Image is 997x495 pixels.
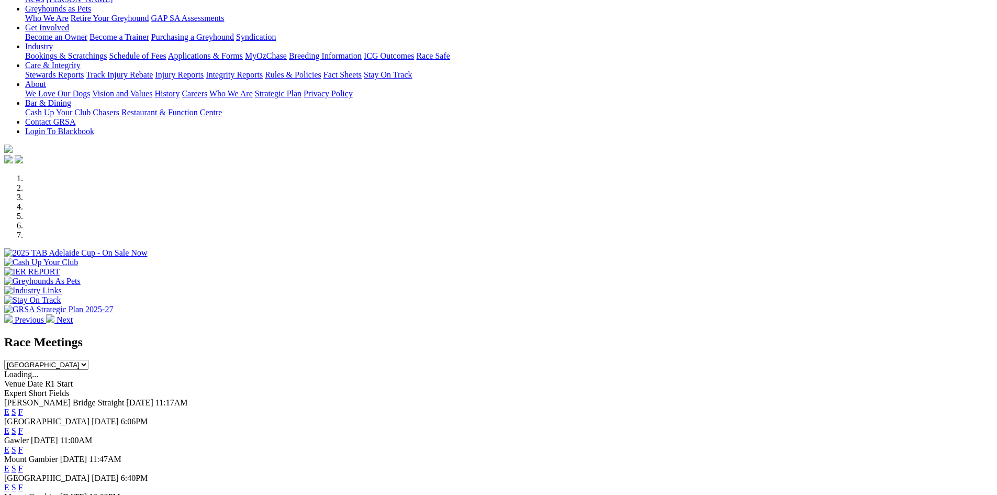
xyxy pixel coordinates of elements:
a: Contact GRSA [25,117,75,126]
a: Privacy Policy [304,89,353,98]
span: 6:06PM [121,417,148,426]
img: facebook.svg [4,155,13,163]
span: [DATE] [31,436,58,445]
a: E [4,464,9,473]
div: About [25,89,993,98]
a: Next [46,315,73,324]
img: Industry Links [4,286,62,295]
a: Vision and Values [92,89,152,98]
a: Breeding Information [289,51,362,60]
a: F [18,426,23,435]
a: F [18,464,23,473]
span: Mount Gambier [4,455,58,464]
a: E [4,483,9,492]
a: Bar & Dining [25,98,71,107]
span: 6:40PM [121,474,148,482]
a: S [12,445,16,454]
span: Next [57,315,73,324]
span: [GEOGRAPHIC_DATA] [4,417,89,426]
a: Who We Are [209,89,253,98]
span: Expert [4,389,27,398]
a: E [4,426,9,435]
img: chevron-left-pager-white.svg [4,314,13,323]
span: [GEOGRAPHIC_DATA] [4,474,89,482]
span: R1 Start [45,379,73,388]
span: [DATE] [92,417,119,426]
a: Care & Integrity [25,61,81,70]
a: S [12,426,16,435]
a: Stewards Reports [25,70,84,79]
a: Syndication [236,32,276,41]
span: Date [27,379,43,388]
span: [DATE] [92,474,119,482]
img: GRSA Strategic Plan 2025-27 [4,305,113,314]
span: Fields [49,389,69,398]
span: Loading... [4,370,38,379]
a: Applications & Forms [168,51,243,60]
div: Care & Integrity [25,70,993,80]
img: IER REPORT [4,267,60,277]
a: ICG Outcomes [364,51,414,60]
span: 11:00AM [60,436,93,445]
a: Industry [25,42,53,51]
a: Who We Are [25,14,69,23]
a: F [18,445,23,454]
img: Cash Up Your Club [4,258,78,267]
span: Previous [15,315,44,324]
img: Stay On Track [4,295,61,305]
img: 2025 TAB Adelaide Cup - On Sale Now [4,248,148,258]
a: Chasers Restaurant & Function Centre [93,108,222,117]
a: Become an Owner [25,32,87,41]
span: 11:17AM [155,398,188,407]
a: Get Involved [25,23,69,32]
img: logo-grsa-white.png [4,145,13,153]
a: S [12,464,16,473]
a: E [4,445,9,454]
a: Injury Reports [155,70,204,79]
a: Schedule of Fees [109,51,166,60]
a: Purchasing a Greyhound [151,32,234,41]
div: Industry [25,51,993,61]
a: Login To Blackbook [25,127,94,136]
h2: Race Meetings [4,335,993,349]
div: Get Involved [25,32,993,42]
a: Stay On Track [364,70,412,79]
a: Greyhounds as Pets [25,4,91,13]
span: [DATE] [60,455,87,464]
a: F [18,483,23,492]
img: twitter.svg [15,155,23,163]
a: Become a Trainer [89,32,149,41]
a: Retire Your Greyhound [71,14,149,23]
a: Cash Up Your Club [25,108,91,117]
a: Fact Sheets [323,70,362,79]
a: GAP SA Assessments [151,14,225,23]
a: History [154,89,180,98]
span: Short [29,389,47,398]
a: MyOzChase [245,51,287,60]
img: chevron-right-pager-white.svg [46,314,54,323]
a: Previous [4,315,46,324]
a: Track Injury Rebate [86,70,153,79]
a: Rules & Policies [265,70,321,79]
div: Bar & Dining [25,108,993,117]
a: E [4,408,9,416]
span: [DATE] [126,398,153,407]
span: Gawler [4,436,29,445]
a: We Love Our Dogs [25,89,90,98]
img: Greyhounds As Pets [4,277,81,286]
a: Integrity Reports [206,70,263,79]
a: Careers [182,89,207,98]
a: Bookings & Scratchings [25,51,107,60]
div: Greyhounds as Pets [25,14,993,23]
a: F [18,408,23,416]
a: S [12,483,16,492]
a: Strategic Plan [255,89,301,98]
a: About [25,80,46,89]
span: [PERSON_NAME] Bridge Straight [4,398,124,407]
span: Venue [4,379,25,388]
a: Race Safe [416,51,450,60]
a: S [12,408,16,416]
span: 11:47AM [89,455,121,464]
